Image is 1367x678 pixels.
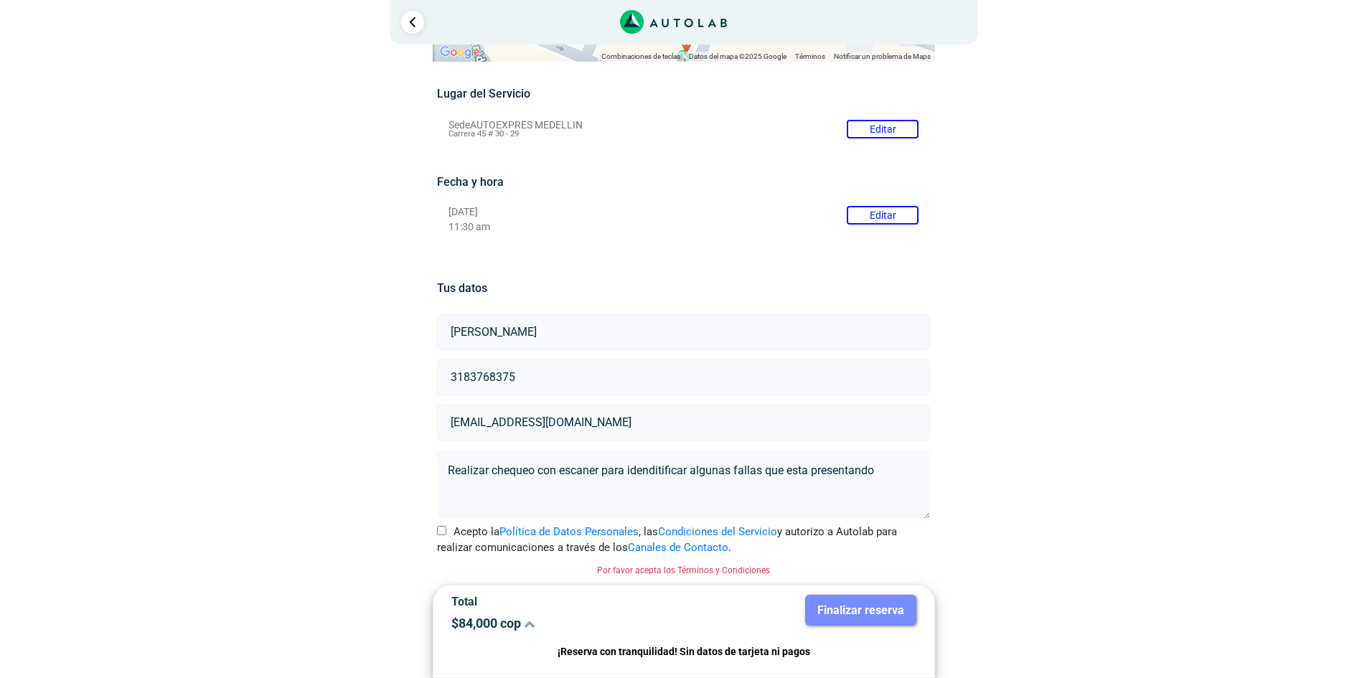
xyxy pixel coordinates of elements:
a: Abre esta zona en Google Maps (se abre en una nueva ventana) [436,43,484,62]
a: Notificar un problema de Maps [834,52,931,60]
button: Finalizar reserva [805,595,916,626]
button: Editar [847,206,919,225]
input: Nombre y apellido [437,314,930,350]
span: a [683,37,689,50]
span: Datos del mapa ©2025 Google [689,52,786,60]
a: Canales de Contacto [628,541,728,554]
input: Correo electrónico [437,405,930,441]
p: ¡Reserva con tranquilidad! Sin datos de tarjeta ni pagos [451,644,916,660]
p: $ 84,000 cop [451,616,673,631]
p: [DATE] [448,206,919,218]
a: Link al sitio de autolab [620,14,727,28]
p: Total [451,595,673,608]
input: Celular [437,359,930,395]
input: Acepto laPolítica de Datos Personales, lasCondiciones del Servicioy autorizo a Autolab para reali... [437,526,446,535]
a: Términos (se abre en una nueva pestaña) [795,52,825,60]
h5: Lugar del Servicio [437,87,930,100]
button: Combinaciones de teclas [601,52,680,62]
small: Por favor acepta los Términos y Condiciones [597,565,770,575]
a: Política de Datos Personales [499,525,639,538]
h5: Tus datos [437,281,930,295]
h5: Fecha y hora [437,175,930,189]
a: Condiciones del Servicio [658,525,777,538]
a: Ir al paso anterior [401,11,424,34]
p: 11:30 am [448,221,919,233]
label: Acepto la , las y autorizo a Autolab para realizar comunicaciones a través de los . [437,524,930,556]
img: Google [436,43,484,62]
